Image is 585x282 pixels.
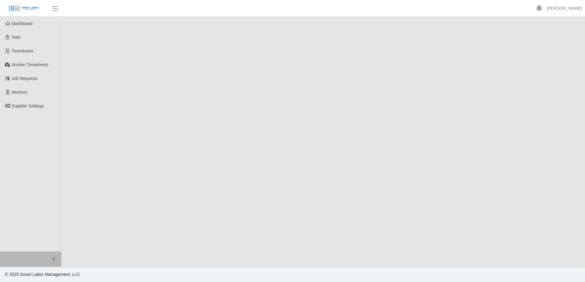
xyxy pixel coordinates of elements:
[12,49,34,53] span: Timesheets
[12,62,48,67] span: Worker Timesheets
[5,272,80,277] span: © 2025 Smart Labor Management, LLC
[12,76,38,81] span: Job Requests
[12,21,33,26] span: Dashboard
[12,35,21,40] span: Todo
[9,5,39,12] img: SLM Logo
[12,90,28,95] span: Workers
[547,5,582,12] a: [PERSON_NAME]
[12,103,44,108] span: Supplier Settings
